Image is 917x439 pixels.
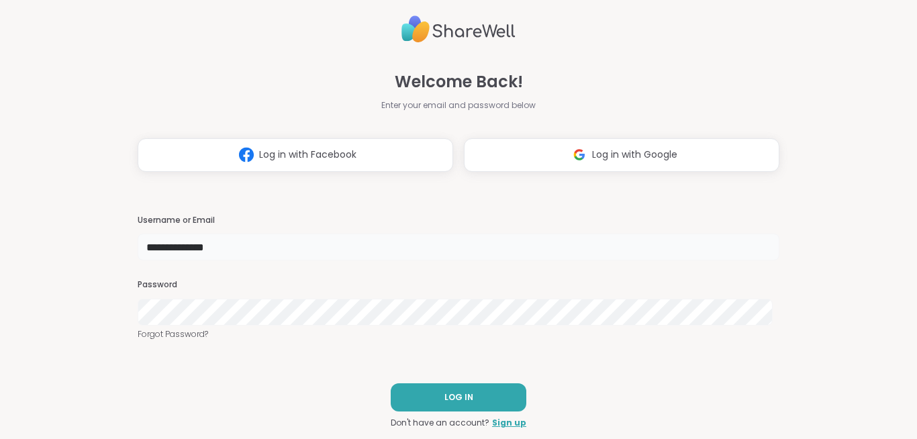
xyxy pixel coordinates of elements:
span: LOG IN [444,391,473,403]
h3: Password [138,279,779,291]
img: ShareWell Logomark [567,142,592,167]
span: Enter your email and password below [381,99,536,111]
h3: Username or Email [138,215,779,226]
img: ShareWell Logo [401,10,516,48]
button: LOG IN [391,383,526,411]
span: Log in with Google [592,148,677,162]
a: Sign up [492,417,526,429]
img: ShareWell Logomark [234,142,259,167]
button: Log in with Facebook [138,138,453,172]
a: Forgot Password? [138,328,779,340]
span: Welcome Back! [395,70,523,94]
span: Log in with Facebook [259,148,356,162]
span: Don't have an account? [391,417,489,429]
button: Log in with Google [464,138,779,172]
